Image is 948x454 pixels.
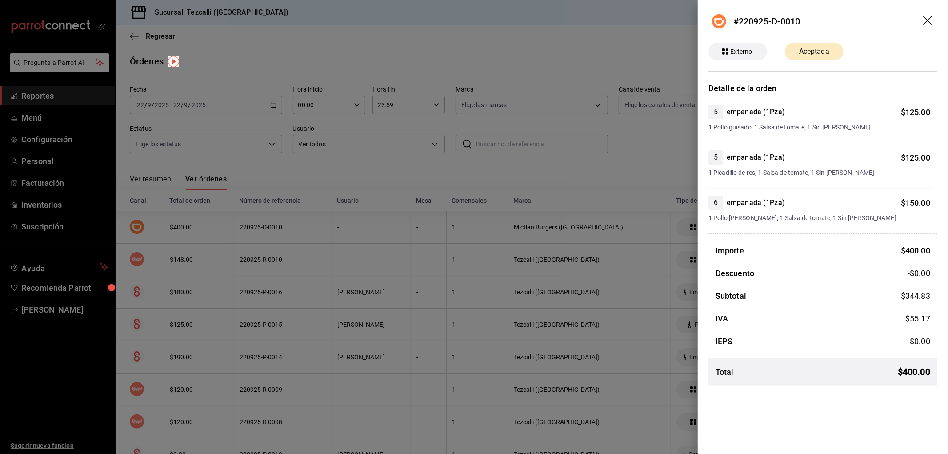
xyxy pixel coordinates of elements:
[708,123,930,132] span: 1 Pollo guisado, 1 Salsa de tomate, 1 Sin [PERSON_NAME]
[708,197,723,208] span: 6
[901,108,930,117] span: $ 125.00
[708,152,723,163] span: 5
[901,153,930,162] span: $ 125.00
[168,56,179,67] img: Tooltip marker
[716,290,746,302] h3: Subtotal
[716,313,728,325] h3: IVA
[727,197,785,208] h4: empanada (1Pza)
[716,245,744,257] h3: Importe
[733,15,800,28] div: #220925-D-0010
[923,16,934,27] button: drag
[905,314,930,323] span: $ 55.17
[716,267,754,279] h3: Descuento
[794,46,835,57] span: Aceptada
[716,366,734,378] h3: Total
[901,198,930,208] span: $ 150.00
[901,246,930,255] span: $ 400.00
[898,365,930,378] span: $ 400.00
[727,152,785,163] h4: empanada (1Pza)
[708,107,723,117] span: 5
[708,168,930,177] span: 1 Picadillo de res, 1 Salsa de tomate, 1 Sin [PERSON_NAME]
[727,107,785,117] h4: empanada (1Pza)
[716,335,733,347] h3: IEPS
[901,291,930,301] span: $ 344.83
[708,82,937,94] h3: Detalle de la orden
[910,337,930,346] span: $ 0.00
[727,47,756,56] span: Externo
[908,267,930,279] span: -$0.00
[708,213,930,223] span: 1 Pollo [PERSON_NAME], 1 Salsa de tomate, 1 Sin [PERSON_NAME]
